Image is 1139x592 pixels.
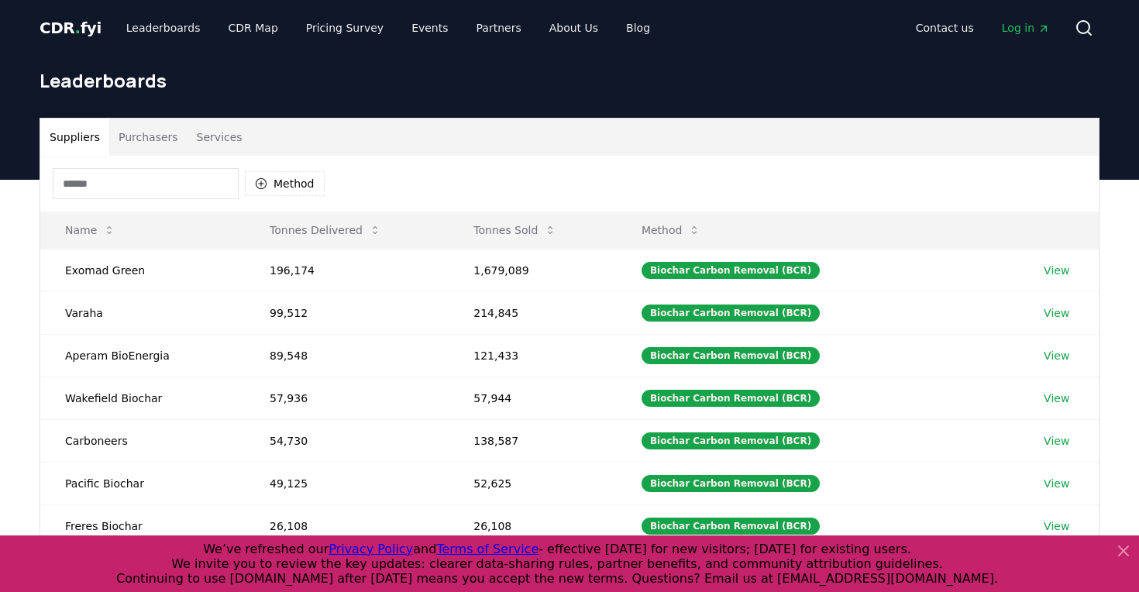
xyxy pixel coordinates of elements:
[464,14,534,42] a: Partners
[245,377,449,419] td: 57,936
[642,305,820,322] div: Biochar Carbon Removal (BCR)
[40,19,102,37] span: CDR fyi
[642,432,820,449] div: Biochar Carbon Removal (BCR)
[449,249,617,291] td: 1,679,089
[449,462,617,504] td: 52,625
[449,334,617,377] td: 121,433
[75,19,81,37] span: .
[216,14,291,42] a: CDR Map
[114,14,213,42] a: Leaderboards
[642,475,820,492] div: Biochar Carbon Removal (BCR)
[449,291,617,334] td: 214,845
[1044,518,1069,534] a: View
[989,14,1062,42] a: Log in
[1002,20,1050,36] span: Log in
[245,462,449,504] td: 49,125
[1044,433,1069,449] a: View
[40,17,102,39] a: CDR.fyi
[642,518,820,535] div: Biochar Carbon Removal (BCR)
[614,14,662,42] a: Blog
[537,14,611,42] a: About Us
[40,377,245,419] td: Wakefield Biochar
[40,291,245,334] td: Varaha
[461,215,569,246] button: Tonnes Sold
[245,171,325,196] button: Method
[245,504,449,547] td: 26,108
[53,215,128,246] button: Name
[188,119,252,156] button: Services
[629,215,714,246] button: Method
[903,14,986,42] a: Contact us
[40,119,109,156] button: Suppliers
[449,419,617,462] td: 138,587
[245,249,449,291] td: 196,174
[40,462,245,504] td: Pacific Biochar
[449,504,617,547] td: 26,108
[399,14,460,42] a: Events
[1044,391,1069,406] a: View
[449,377,617,419] td: 57,944
[245,291,449,334] td: 99,512
[109,119,188,156] button: Purchasers
[1044,263,1069,278] a: View
[1044,305,1069,321] a: View
[642,347,820,364] div: Biochar Carbon Removal (BCR)
[642,262,820,279] div: Biochar Carbon Removal (BCR)
[40,68,1099,93] h1: Leaderboards
[40,249,245,291] td: Exomad Green
[40,419,245,462] td: Carboneers
[1044,476,1069,491] a: View
[257,215,394,246] button: Tonnes Delivered
[40,504,245,547] td: Freres Biochar
[1044,348,1069,363] a: View
[903,14,1062,42] nav: Main
[114,14,662,42] nav: Main
[294,14,396,42] a: Pricing Survey
[245,334,449,377] td: 89,548
[642,390,820,407] div: Biochar Carbon Removal (BCR)
[245,419,449,462] td: 54,730
[40,334,245,377] td: Aperam BioEnergia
